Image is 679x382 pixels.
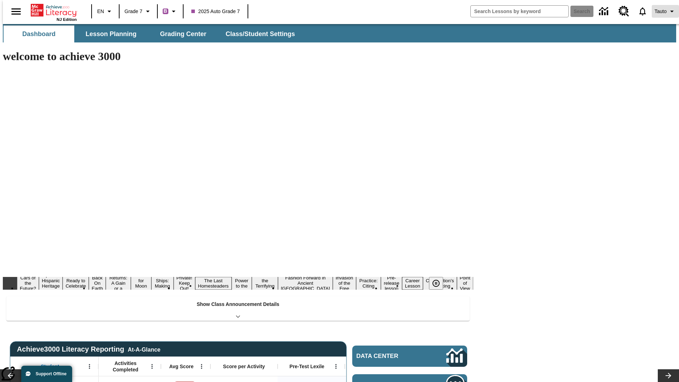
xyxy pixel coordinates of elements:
[278,274,333,292] button: Slide 12 Fashion Forward in Ancient Rome
[6,1,27,22] button: Open side menu
[223,363,265,370] span: Score per Activity
[423,272,457,295] button: Slide 17 The Constitution's Balancing Act
[94,5,117,18] button: Language: EN, Select a language
[31,3,77,17] a: Home
[147,361,157,372] button: Open Menu
[4,25,74,42] button: Dashboard
[471,6,568,17] input: search field
[148,25,219,42] button: Grading Center
[352,346,467,367] a: Data Center
[31,2,77,22] div: Home
[128,345,160,353] div: At-A-Glance
[655,8,667,15] span: Tauto
[3,25,301,42] div: SubNavbar
[3,50,473,63] h1: welcome to achieve 3000
[41,363,59,370] span: Student
[22,30,56,38] span: Dashboard
[333,269,356,297] button: Slide 13 The Invasion of the Free CD
[614,2,633,21] a: Resource Center, Will open in new tab
[21,366,72,382] button: Support Offline
[17,345,161,353] span: Achieve3000 Literacy Reporting
[191,8,240,15] span: 2025 Auto Grade 7
[457,274,473,292] button: Slide 18 Point of View
[86,30,137,38] span: Lesson Planning
[356,272,381,295] button: Slide 14 Mixed Practice: Citing Evidence
[39,272,63,295] button: Slide 2 ¡Viva Hispanic Heritage Month!
[429,277,450,290] div: Pause
[402,277,423,290] button: Slide 16 Career Lesson
[232,272,252,295] button: Slide 10 Solar Power to the People
[658,369,679,382] button: Lesson carousel, Next
[63,272,89,295] button: Slide 3 Get Ready to Celebrate Juneteenth!
[174,274,195,292] button: Slide 8 Private! Keep Out!
[252,272,278,295] button: Slide 11 Attack of the Terrifying Tomatoes
[97,8,104,15] span: EN
[3,6,103,12] body: Maximum 600 characters Press Escape to exit toolbar Press Alt + F10 to reach toolbar
[57,17,77,22] span: NJ Edition
[197,301,279,308] p: Show Class Announcement Details
[131,272,151,295] button: Slide 6 Time for Moon Rules?
[89,274,106,292] button: Slide 4 Back On Earth
[17,274,39,292] button: Slide 1 Cars of the Future?
[84,361,95,372] button: Open Menu
[76,25,146,42] button: Lesson Planning
[3,24,676,42] div: SubNavbar
[122,5,155,18] button: Grade: Grade 7, Select a grade
[429,277,443,290] button: Pause
[102,360,149,373] span: Activities Completed
[652,5,679,18] button: Profile/Settings
[124,8,143,15] span: Grade 7
[6,296,470,321] div: Show Class Announcement Details
[633,2,652,21] a: Notifications
[195,277,232,290] button: Slide 9 The Last Homesteaders
[164,7,167,16] span: B
[169,363,193,370] span: Avg Score
[356,353,423,360] span: Data Center
[226,30,295,38] span: Class/Student Settings
[196,361,207,372] button: Open Menu
[151,272,174,295] button: Slide 7 Cruise Ships: Making Waves
[160,5,181,18] button: Boost Class color is purple. Change class color
[160,30,206,38] span: Grading Center
[106,269,131,297] button: Slide 5 Free Returns: A Gain or a Drain?
[595,2,614,21] a: Data Center
[36,371,66,376] span: Support Offline
[220,25,301,42] button: Class/Student Settings
[381,274,402,292] button: Slide 15 Pre-release lesson
[331,361,341,372] button: Open Menu
[290,363,325,370] span: Pre-Test Lexile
